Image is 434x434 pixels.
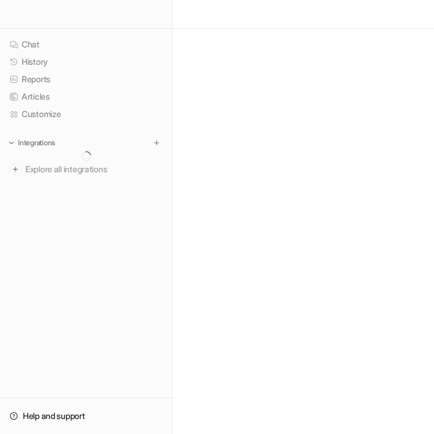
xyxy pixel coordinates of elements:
img: expand menu [7,139,16,147]
a: History [5,53,167,70]
img: menu_add.svg [152,139,161,147]
a: Customize [5,106,167,122]
a: Articles [5,88,167,105]
span: Explore all integrations [25,160,163,179]
a: Explore all integrations [5,161,167,178]
img: explore all integrations [10,163,22,175]
a: Reports [5,71,167,88]
p: Integrations [18,138,55,148]
a: Chat [5,36,167,53]
button: Integrations [5,137,59,149]
a: Help and support [5,408,167,424]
